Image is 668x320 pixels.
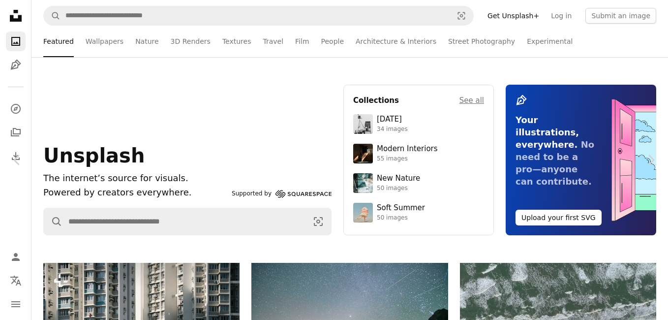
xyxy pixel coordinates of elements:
a: See all [459,95,484,106]
img: premium_photo-1749544311043-3a6a0c8d54af [353,203,373,223]
a: Photos [6,32,26,51]
h1: The internet’s source for visuals. [43,171,228,186]
span: Your illustrations, everywhere. [516,115,579,150]
form: Find visuals sitewide [43,6,474,26]
button: Search Unsplash [44,208,62,235]
a: 3D Renders [171,26,211,57]
img: photo-1682590564399-95f0109652fe [353,114,373,134]
img: premium_photo-1747189286942-bc91257a2e39 [353,144,373,163]
a: Wallpapers [86,26,123,57]
button: Upload your first SVG [516,210,602,225]
button: Visual search [305,208,331,235]
a: Soft Summer50 images [353,203,484,223]
a: [DATE]34 images [353,114,484,134]
div: 50 images [377,185,420,192]
a: People [321,26,344,57]
div: Soft Summer [377,203,425,213]
a: New Nature50 images [353,173,484,193]
form: Find visuals sitewide [43,208,332,235]
a: Textures [222,26,251,57]
span: Unsplash [43,144,145,167]
img: premium_photo-1755037089989-422ee333aef9 [353,173,373,193]
a: Travel [263,26,283,57]
div: 34 images [377,126,408,133]
button: Menu [6,294,26,314]
a: Log in / Sign up [6,247,26,267]
div: 50 images [377,214,425,222]
a: Get Unsplash+ [482,8,545,24]
div: New Nature [377,174,420,184]
a: Architecture & Interiors [356,26,436,57]
a: Nature [135,26,158,57]
h4: Collections [353,95,399,106]
p: Powered by creators everywhere. [43,186,228,200]
button: Submit an image [585,8,656,24]
button: Search Unsplash [44,6,61,25]
a: Experimental [527,26,573,57]
div: [DATE] [377,115,408,125]
a: Next [634,113,668,207]
a: Film [295,26,309,57]
a: Modern Interiors55 images [353,144,484,163]
button: Visual search [450,6,473,25]
a: Illustrations [6,55,26,75]
a: Log in [545,8,577,24]
button: Language [6,271,26,290]
div: 55 images [377,155,438,163]
div: Modern Interiors [377,144,438,154]
a: Supported by [232,188,332,200]
a: Explore [6,99,26,119]
a: Street Photography [448,26,515,57]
